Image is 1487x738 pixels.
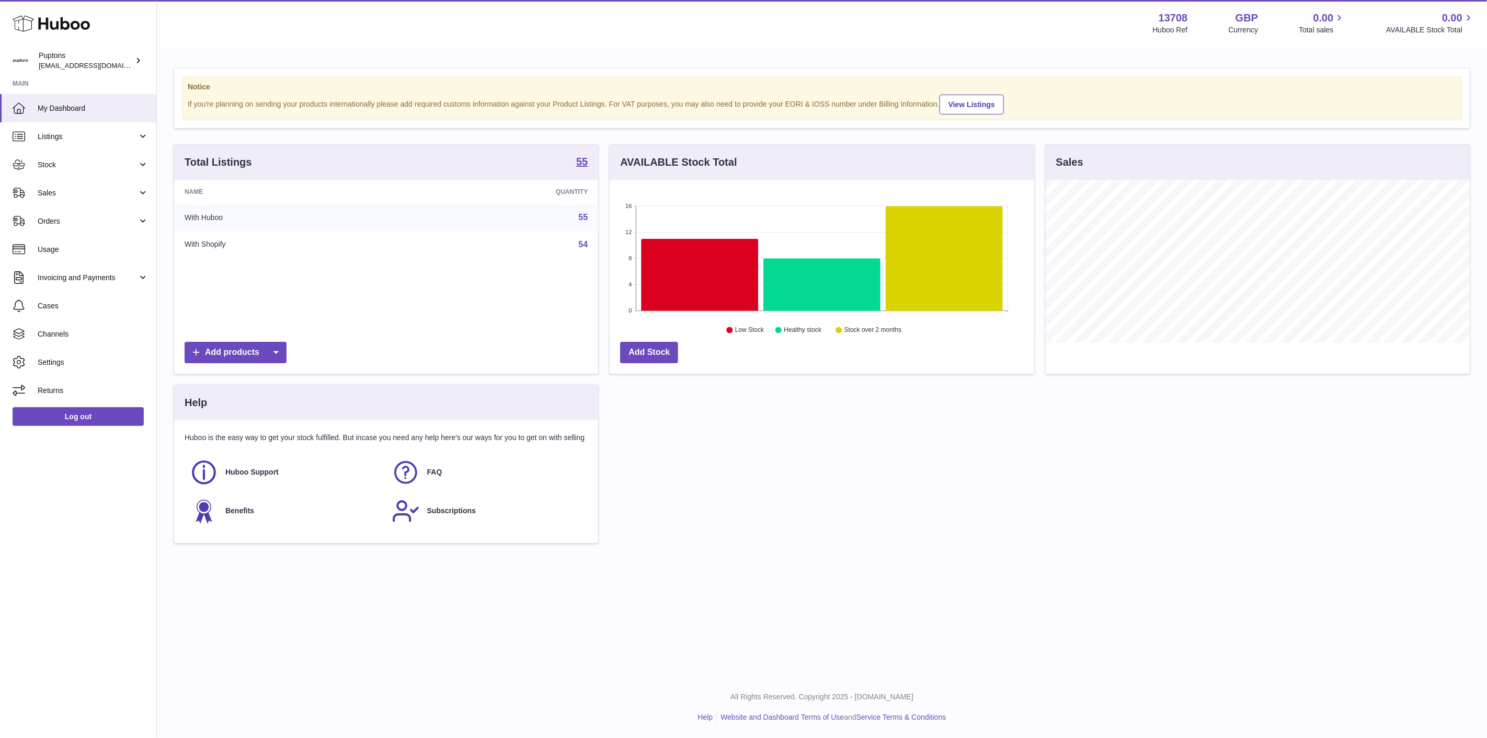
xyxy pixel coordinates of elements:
[165,692,1479,702] p: All Rights Reserved. Copyright 2025 - [DOMAIN_NAME]
[620,155,737,169] h3: AVAILABLE Stock Total
[38,301,148,311] span: Cases
[1299,25,1345,35] span: Total sales
[174,231,403,258] td: With Shopify
[844,327,901,334] text: Stock over 2 months
[629,307,632,314] text: 0
[626,203,632,209] text: 16
[38,273,138,283] span: Invoicing and Payments
[856,713,946,721] a: Service Terms & Conditions
[1313,11,1334,25] span: 0.00
[579,213,588,222] a: 55
[225,506,254,516] span: Benefits
[39,61,154,70] span: [EMAIL_ADDRESS][DOMAIN_NAME]
[38,386,148,396] span: Returns
[1299,11,1345,35] a: 0.00 Total sales
[38,188,138,198] span: Sales
[629,281,632,287] text: 4
[38,103,148,113] span: My Dashboard
[39,51,133,71] div: Puptons
[185,155,252,169] h3: Total Listings
[188,82,1456,92] strong: Notice
[38,245,148,255] span: Usage
[38,358,148,367] span: Settings
[38,329,148,339] span: Channels
[1386,25,1474,35] span: AVAILABLE Stock Total
[576,156,588,167] strong: 55
[188,93,1456,114] div: If you're planning on sending your products internationally please add required customs informati...
[940,95,1004,114] a: View Listings
[392,458,583,487] a: FAQ
[1056,155,1083,169] h3: Sales
[225,467,279,477] span: Huboo Support
[1159,11,1188,25] strong: 13708
[174,204,403,231] td: With Huboo
[190,497,381,525] a: Benefits
[1236,11,1258,25] strong: GBP
[717,712,946,722] li: and
[698,713,713,721] a: Help
[626,229,632,235] text: 12
[190,458,381,487] a: Huboo Support
[38,216,138,226] span: Orders
[13,407,144,426] a: Log out
[174,180,403,204] th: Name
[427,467,442,477] span: FAQ
[1229,25,1259,35] div: Currency
[38,160,138,170] span: Stock
[427,506,476,516] span: Subscriptions
[392,497,583,525] a: Subscriptions
[38,132,138,142] span: Listings
[620,342,678,363] a: Add Stock
[185,433,588,443] p: Huboo is the easy way to get your stock fulfilled. But incase you need any help here's our ways f...
[403,180,598,204] th: Quantity
[185,396,207,410] h3: Help
[720,713,844,721] a: Website and Dashboard Terms of Use
[13,53,28,68] img: hello@puptons.com
[1386,11,1474,35] a: 0.00 AVAILABLE Stock Total
[784,327,822,334] text: Healthy stock
[185,342,287,363] a: Add products
[735,327,764,334] text: Low Stock
[1153,25,1188,35] div: Huboo Ref
[579,240,588,249] a: 54
[629,255,632,261] text: 8
[576,156,588,169] a: 55
[1442,11,1462,25] span: 0.00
